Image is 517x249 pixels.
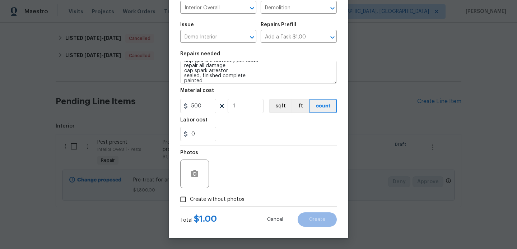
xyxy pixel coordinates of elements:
h5: Repairs needed [180,51,220,56]
button: Open [327,3,337,13]
h5: Labor cost [180,117,208,123]
div: Total [180,215,217,224]
span: Create without photos [190,196,244,203]
span: $ 1.00 [194,215,217,223]
button: ft [292,99,309,113]
button: Open [247,3,257,13]
span: Cancel [267,217,283,222]
button: sqft [269,99,292,113]
h5: Photos [180,150,198,155]
textarea: remove fireplace repair drywall cap gas line correctly per code repair all damage cap spark arres... [180,61,337,84]
button: Create [298,212,337,227]
h5: Repairs Prefill [261,22,296,27]
button: Open [327,32,337,42]
button: Cancel [256,212,295,227]
h5: Issue [180,22,194,27]
button: Open [247,32,257,42]
span: Create [309,217,325,222]
button: count [309,99,337,113]
h5: Material cost [180,88,214,93]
